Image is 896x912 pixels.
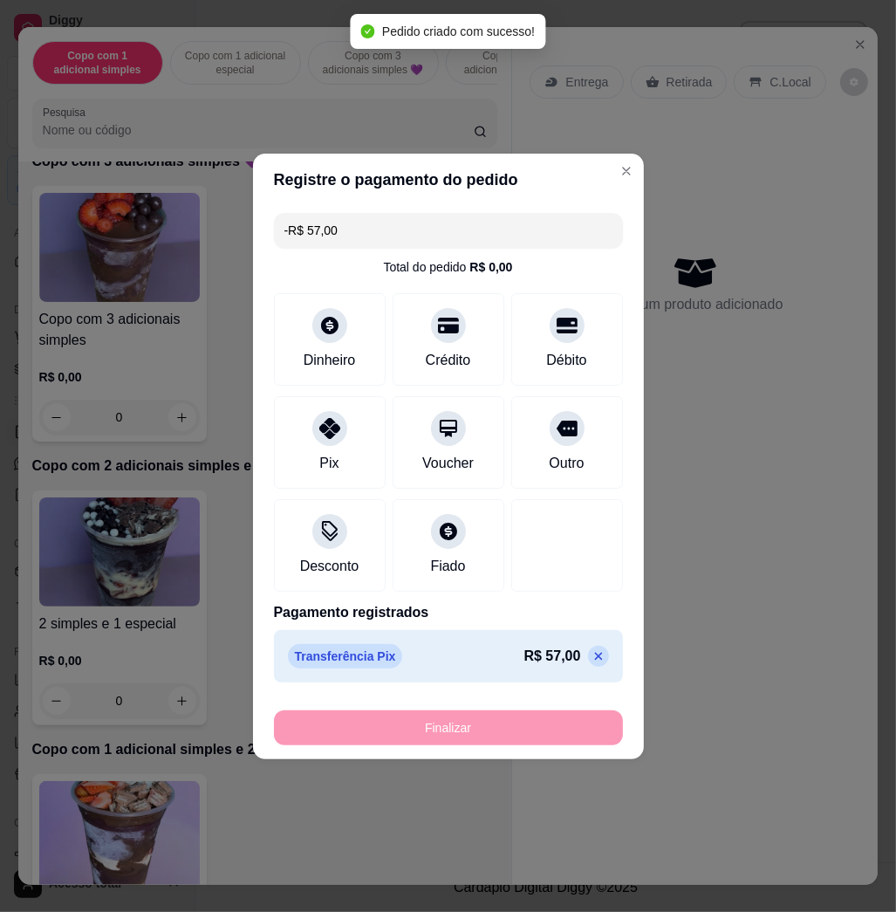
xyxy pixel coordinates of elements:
div: Voucher [422,453,474,474]
div: Fiado [430,556,465,577]
div: Crédito [426,350,471,371]
p: R$ 57,00 [524,646,581,667]
div: Total do pedido [383,258,512,276]
div: R$ 0,00 [469,258,512,276]
div: Desconto [300,556,359,577]
div: Débito [546,350,586,371]
div: Outro [549,453,584,474]
div: Pix [319,453,339,474]
input: Ex.: hambúrguer de cordeiro [284,213,612,248]
p: Pagamento registrados [274,602,623,623]
p: Transferência Pix [288,644,403,669]
div: Dinheiro [304,350,356,371]
span: check-circle [361,24,375,38]
button: Close [612,157,640,185]
header: Registre o pagamento do pedido [253,154,644,206]
span: Pedido criado com sucesso! [382,24,535,38]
